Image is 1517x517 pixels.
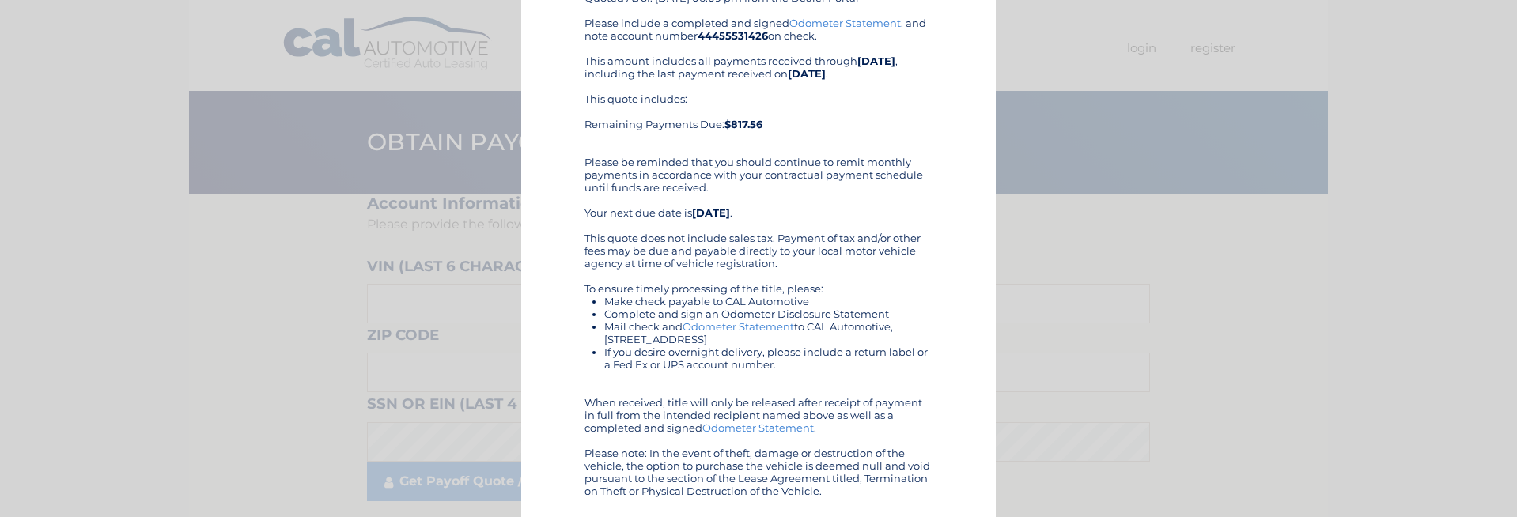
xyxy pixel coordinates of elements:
a: Odometer Statement [683,320,794,333]
a: Odometer Statement [789,17,901,29]
li: Mail check and to CAL Automotive, [STREET_ADDRESS] [604,320,933,345]
li: Complete and sign an Odometer Disclosure Statement [604,308,933,320]
b: [DATE] [788,67,826,80]
div: This quote includes: Remaining Payments Due: [584,92,933,143]
li: If you desire overnight delivery, please include a return label or a Fed Ex or UPS account number. [604,345,933,371]
b: 44455531426 [698,29,768,42]
b: $817.56 [724,118,762,130]
a: Odometer Statement [702,421,814,434]
b: [DATE] [692,206,730,219]
div: Please include a completed and signed , and note account number on check. This amount includes al... [584,17,933,497]
li: Make check payable to CAL Automotive [604,295,933,308]
b: [DATE] [857,55,895,67]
